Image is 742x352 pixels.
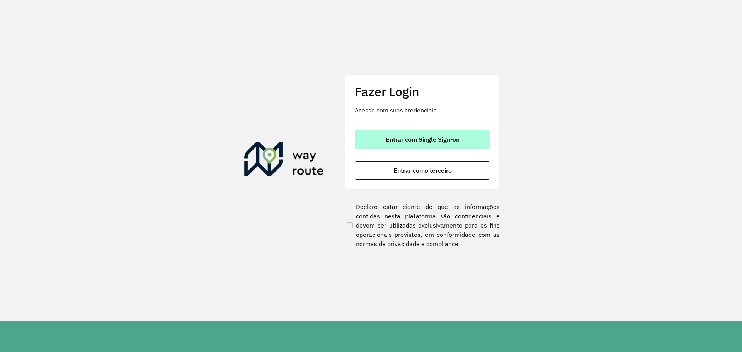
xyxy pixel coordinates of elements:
button: button [355,130,490,149]
p: Acesse com suas credenciais [355,105,490,115]
span: Entrar como terceiro [393,167,452,173]
label: Declaro estar ciente de que as informações contidas nesta plataforma são confidenciais e devem se... [345,202,500,248]
h2: Fazer Login [355,84,490,99]
span: Entrar com Single Sign-on [386,136,459,143]
img: Roteirizador AmbevTech [244,142,324,179]
button: button [355,161,490,180]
